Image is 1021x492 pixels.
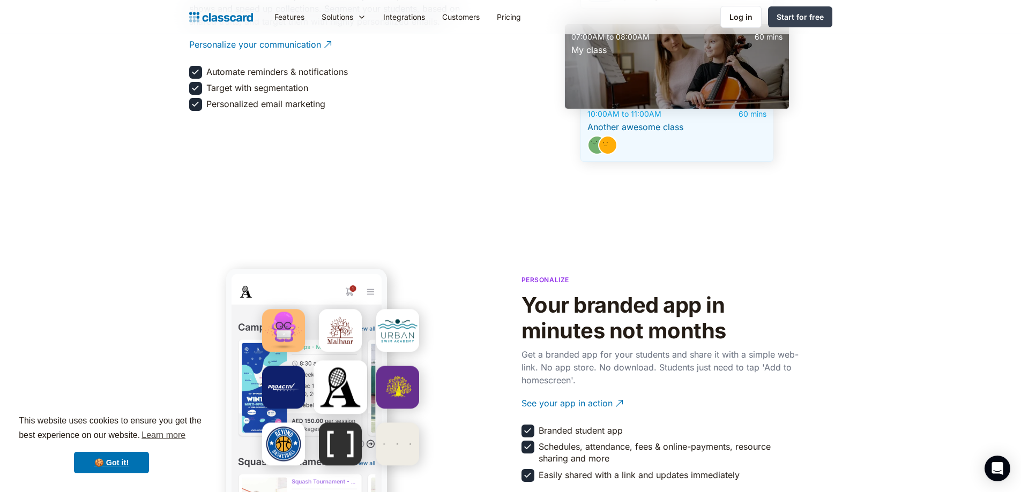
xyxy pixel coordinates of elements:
div: 10:00AM to 11:00AM [587,108,677,120]
a: learn more about cookies [140,427,187,443]
div: 07:00AM to 08:00AM [571,31,677,43]
p: Personalize [521,275,570,285]
a: Logo [189,10,253,25]
div: Personalize your communication [189,30,321,51]
div: 60 mins [677,31,782,43]
p: Get a branded app for your students and share it with a simple web-link. No app store. No downloa... [521,348,800,387]
div: Easily shared with a link and updates immediately [539,469,740,481]
div: See your app in action [521,389,613,410]
div: Target with segmentation [206,82,308,94]
div: Solutions [322,11,353,22]
a: dismiss cookie message [74,452,149,473]
a: Personalize your communication [189,30,468,59]
span: This website uses cookies to ensure you get the best experience on our website. [19,414,204,443]
div: Another awesome class [587,120,766,133]
div: Automate reminders & notifications [206,66,348,78]
a: Start for free [768,6,832,27]
a: Features [266,5,313,29]
h2: Your branded app in minutes not months [521,292,800,344]
div: cookieconsent [9,404,214,483]
a: Pricing [488,5,530,29]
div: Personalized email marketing [206,98,325,110]
a: See your app in action [521,389,800,418]
div: 60 mins [677,108,766,120]
div: My class [571,43,782,56]
div: Start for free [777,11,824,22]
div: Solutions [313,5,375,29]
a: Customers [434,5,488,29]
div: Log in [729,11,752,22]
div: Open Intercom Messenger [985,456,1010,481]
a: Log in [720,6,762,28]
a: Integrations [375,5,434,29]
div: Schedules, attendance, fees & online-payments, resource sharing and more [539,441,798,465]
div: Branded student app [539,425,623,436]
